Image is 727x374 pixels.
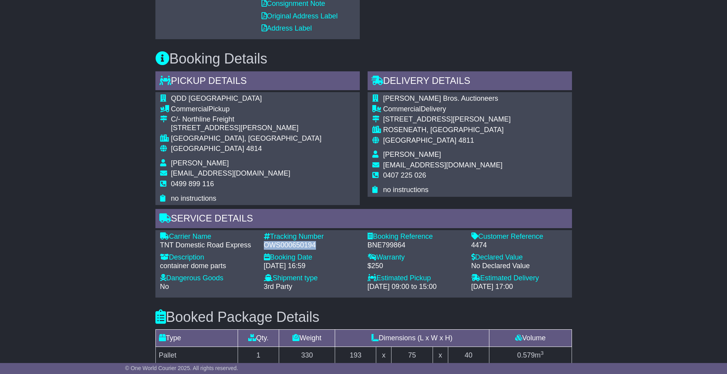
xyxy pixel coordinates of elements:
[160,262,256,271] div: container dome parts
[264,274,360,283] div: Shipment type
[368,241,464,250] div: BNE799864
[471,241,567,250] div: 4474
[238,347,279,364] td: 1
[171,105,322,114] div: Pickup
[160,232,256,241] div: Carrier Name
[160,283,169,290] span: No
[279,347,335,364] td: 330
[262,24,312,32] a: Address Label
[541,350,544,356] sup: 3
[489,330,572,347] td: Volume
[171,134,322,143] div: [GEOGRAPHIC_DATA], [GEOGRAPHIC_DATA]
[471,283,567,291] div: [DATE] 17:00
[171,169,290,177] span: [EMAIL_ADDRESS][DOMAIN_NAME]
[264,283,292,290] span: 3rd Party
[246,145,262,153] span: 4814
[238,330,279,347] td: Qty.
[279,330,335,347] td: Weight
[448,347,489,364] td: 40
[155,71,360,93] div: Pickup Details
[368,232,464,241] div: Booking Reference
[125,365,238,371] span: © One World Courier 2025. All rights reserved.
[335,347,376,364] td: 193
[171,159,229,167] span: [PERSON_NAME]
[160,253,256,262] div: Description
[489,347,572,364] td: m
[471,232,567,241] div: Customer Reference
[368,262,464,271] div: $250
[171,180,214,188] span: 0499 899 116
[160,241,256,250] div: TNT Domestic Road Express
[171,124,322,133] div: [STREET_ADDRESS][PERSON_NAME]
[368,71,572,93] div: Delivery Details
[368,253,464,262] div: Warranty
[155,309,572,325] h3: Booked Package Details
[391,347,433,364] td: 75
[383,171,426,179] span: 0407 225 026
[171,115,322,124] div: C/- Northline Freight
[264,232,360,241] div: Tracking Number
[160,274,256,283] div: Dangerous Goods
[383,105,511,114] div: Delivery
[171,105,209,113] span: Commercial
[383,126,511,134] div: ROSENEATH, [GEOGRAPHIC_DATA]
[471,274,567,283] div: Estimated Delivery
[264,262,360,271] div: [DATE] 16:59
[368,283,464,291] div: [DATE] 09:00 to 15:00
[376,347,391,364] td: x
[433,347,448,364] td: x
[458,136,474,144] span: 4811
[471,253,567,262] div: Declared Value
[171,194,216,202] span: no instructions
[171,94,262,102] span: QDD [GEOGRAPHIC_DATA]
[171,145,244,153] span: [GEOGRAPHIC_DATA]
[383,115,511,124] div: [STREET_ADDRESS][PERSON_NAME]
[383,94,498,102] span: [PERSON_NAME] Bros. Auctioneers
[383,161,503,169] span: [EMAIL_ADDRESS][DOMAIN_NAME]
[155,51,572,67] h3: Booking Details
[155,330,238,347] td: Type
[471,262,567,271] div: No Declared Value
[383,186,429,194] span: no instructions
[262,12,338,20] a: Original Address Label
[383,105,421,113] span: Commercial
[155,209,572,230] div: Service Details
[264,241,360,250] div: OWS000650194
[335,330,489,347] td: Dimensions (L x W x H)
[517,351,535,359] span: 0.579
[383,151,441,158] span: [PERSON_NAME]
[383,136,456,144] span: [GEOGRAPHIC_DATA]
[155,347,238,364] td: Pallet
[264,253,360,262] div: Booking Date
[368,274,464,283] div: Estimated Pickup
